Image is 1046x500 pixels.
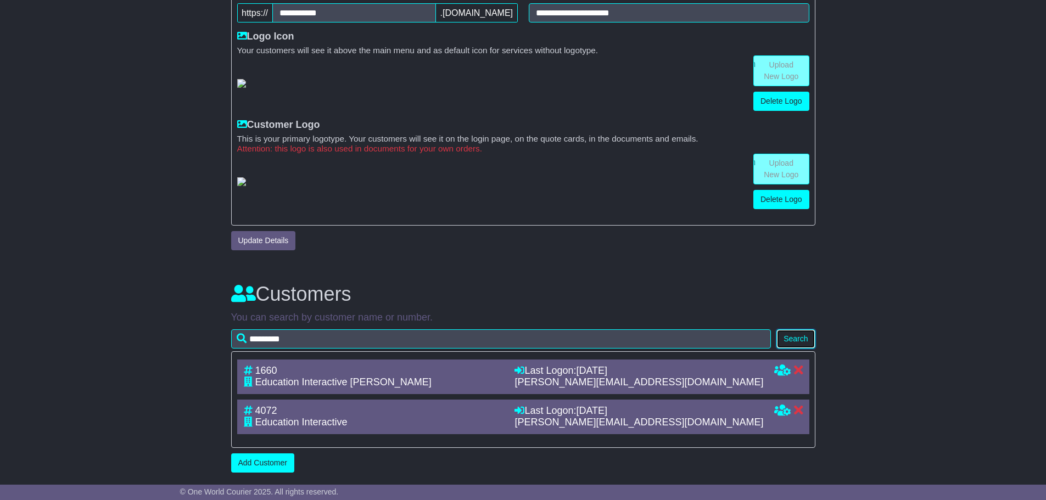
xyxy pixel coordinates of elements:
a: Upload New Logo [753,55,809,86]
span: 4072 [255,405,277,416]
p: You can search by customer name or number. [231,312,815,324]
a: Upload New Logo [753,154,809,184]
div: [PERSON_NAME][EMAIL_ADDRESS][DOMAIN_NAME] [514,377,763,389]
small: This is your primary logotype. Your customers will see it on the login page, on the quote cards, ... [237,134,809,144]
span: .[DOMAIN_NAME] [435,3,517,23]
small: Attention: this logo is also used in documents for your own orders. [237,144,809,154]
div: Last Logon: [514,405,763,417]
label: Logo Icon [237,31,294,43]
a: Delete Logo [753,92,809,111]
span: [DATE] [576,365,607,376]
label: Customer Logo [237,119,320,131]
div: Last Logon: [514,365,763,377]
span: [DATE] [576,405,607,416]
button: Update Details [231,231,296,250]
span: Education Interactive [PERSON_NAME] [255,377,432,387]
a: Delete Logo [753,190,809,209]
h3: Customers [231,283,815,305]
button: Search [776,329,815,349]
span: 1660 [255,365,277,376]
span: https:// [237,3,273,23]
img: GetResellerIconLogo [237,79,246,88]
small: Your customers will see it above the main menu and as default icon for services without logotype. [237,46,809,55]
a: Add Customer [231,453,294,473]
span: © One World Courier 2025. All rights reserved. [180,487,339,496]
img: GetCustomerLogo [237,177,246,186]
span: Education Interactive [255,417,348,428]
div: [PERSON_NAME][EMAIL_ADDRESS][DOMAIN_NAME] [514,417,763,429]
